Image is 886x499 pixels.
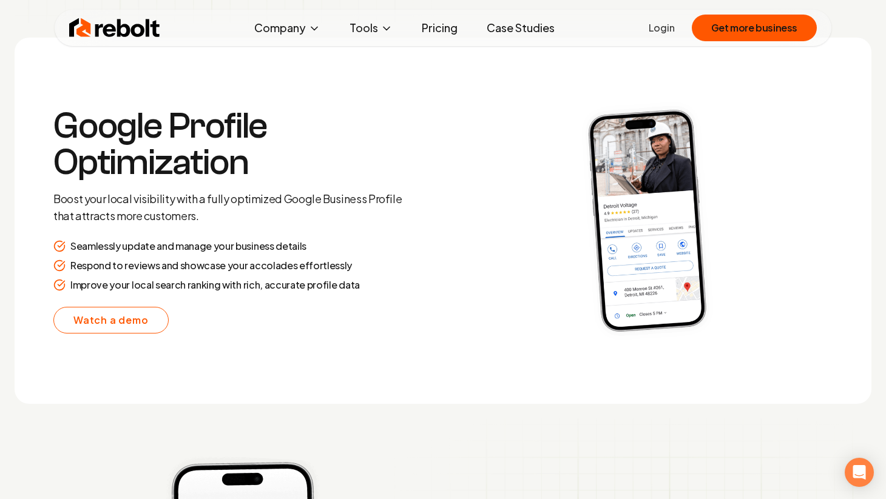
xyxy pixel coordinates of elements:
[462,76,833,365] img: Social Preview
[53,307,169,333] a: Watch a demo
[692,15,817,41] button: Get more business
[340,16,402,40] button: Tools
[70,258,352,273] p: Respond to reviews and showcase your accolades effortlessly
[649,21,675,35] a: Login
[477,16,564,40] a: Case Studies
[70,278,360,292] p: Improve your local search ranking with rich, accurate profile data
[245,16,330,40] button: Company
[53,190,403,224] p: Boost your local visibility with a fully optimized Google Business Profile that attracts more cus...
[412,16,467,40] a: Pricing
[70,239,306,253] p: Seamlessly update and manage your business details
[53,108,403,181] h3: Google Profile Optimization
[845,458,874,487] div: Open Intercom Messenger
[69,16,160,40] img: Rebolt Logo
